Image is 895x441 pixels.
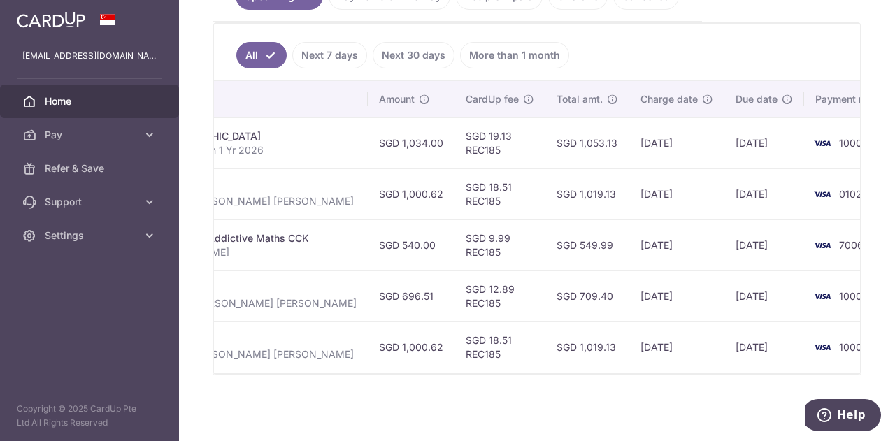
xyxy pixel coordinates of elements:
[368,168,454,219] td: SGD 1,000.62
[110,245,357,259] p: Chelsea [PERSON_NAME]
[724,168,804,219] td: [DATE]
[839,341,862,353] span: 1000
[805,399,881,434] iframe: Opens a widget where you can find more information
[839,188,862,200] span: 0102
[808,237,836,254] img: Bank Card
[629,270,724,321] td: [DATE]
[236,42,287,68] a: All
[724,321,804,373] td: [DATE]
[629,321,724,373] td: [DATE]
[368,117,454,168] td: SGD 1,034.00
[368,270,454,321] td: SGD 696.51
[373,42,454,68] a: Next 30 days
[545,168,629,219] td: SGD 1,019.13
[454,219,545,270] td: SGD 9.99 REC185
[45,161,137,175] span: Refer & Save
[839,137,862,149] span: 1000
[45,94,137,108] span: Home
[110,129,357,143] div: Education. [GEOGRAPHIC_DATA]
[110,194,357,208] p: Blk 53 Unit 18-01 [PERSON_NAME] [PERSON_NAME]
[545,270,629,321] td: SGD 709.40
[45,128,137,142] span: Pay
[640,92,698,106] span: Charge date
[17,11,85,28] img: CardUp
[545,117,629,168] td: SGD 1,053.13
[724,117,804,168] td: [DATE]
[45,229,137,243] span: Settings
[368,219,454,270] td: SGD 540.00
[454,168,545,219] td: SGD 18.51 REC185
[454,270,545,321] td: SGD 12.89 REC185
[839,239,864,251] span: 7006
[736,92,778,106] span: Due date
[808,288,836,305] img: Bank Card
[379,92,415,106] span: Amount
[110,347,357,361] p: Blk 53 Unit 18-01 [PERSON_NAME] [PERSON_NAME]
[110,333,357,347] div: Condo & MCST. 2054
[808,186,836,203] img: Bank Card
[454,321,545,373] td: SGD 18.51 REC185
[45,195,137,209] span: Support
[629,168,724,219] td: [DATE]
[724,270,804,321] td: [DATE]
[454,117,545,168] td: SGD 19.13 REC185
[110,296,357,310] p: Blk 33 Unit 10-48 [PERSON_NAME] [PERSON_NAME]
[110,180,357,194] div: Condo & MCST. 2054
[110,282,357,296] div: Condo & MCST. 3306
[629,117,724,168] td: [DATE]
[368,321,454,373] td: SGD 1,000.62
[724,219,804,270] td: [DATE]
[808,135,836,152] img: Bank Card
[110,143,357,157] p: [PERSON_NAME] Term 1 Yr 2026
[839,290,862,302] span: 1000
[545,219,629,270] td: SGD 549.99
[460,42,569,68] a: More than 1 month
[629,219,724,270] td: [DATE]
[557,92,603,106] span: Total amt.
[22,49,157,63] p: [EMAIL_ADDRESS][DOMAIN_NAME]
[99,81,368,117] th: Payment details
[808,339,836,356] img: Bank Card
[110,231,357,245] div: Education. Seriously Addictive Maths CCK
[466,92,519,106] span: CardUp fee
[292,42,367,68] a: Next 7 days
[545,321,629,373] td: SGD 1,019.13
